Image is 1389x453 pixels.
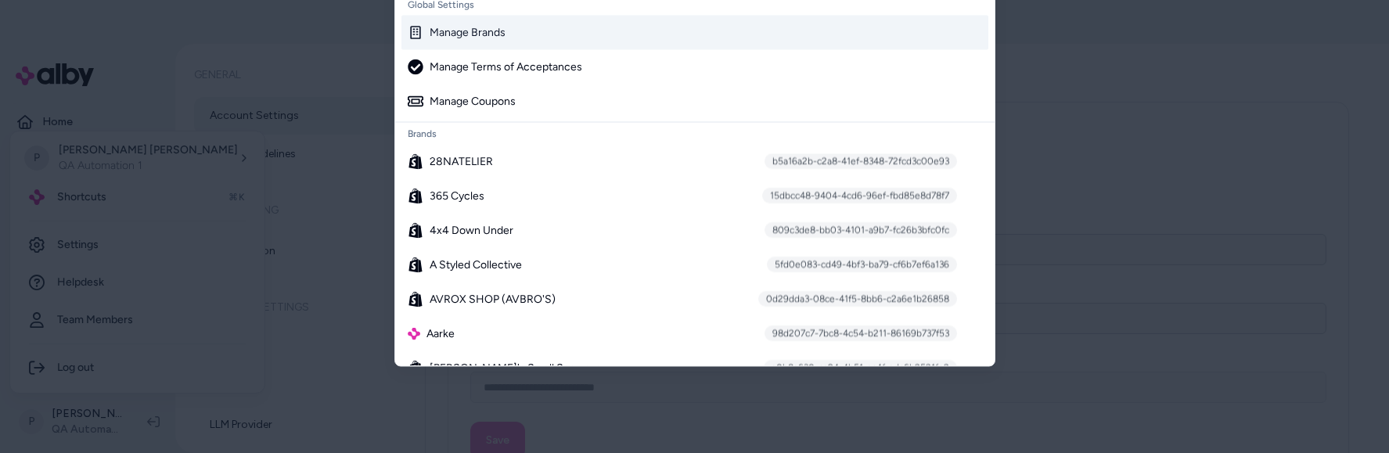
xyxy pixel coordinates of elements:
[765,325,957,341] div: 98d207c7-7bc8-4c54-b211-86169b737f53
[764,360,957,376] div: a0b8a630-ca94-4b51-ac4f-adc6b2521fe2
[408,24,506,40] div: Manage Brands
[767,257,957,272] div: 5fd0e083-cd49-4bf3-ba79-cf6b7ef6a136
[758,291,957,307] div: 0d29dda3-08ce-41f5-8bb6-c2a6e1b26858
[430,291,556,307] span: AVROX SHOP (AVBRO'S)
[765,222,957,238] div: 809c3de8-bb03-4101-a9b7-fc26b3bfc0fc
[430,153,493,169] span: 28NATELIER
[430,188,484,203] span: 365 Cycles
[430,257,522,272] span: A Styled Collective
[426,325,455,341] span: Aarke
[401,122,988,144] div: Brands
[765,153,957,169] div: b5a16a2b-c2a8-41ef-8348-72fcd3c00e93
[762,188,957,203] div: 15dbcc48-9404-4cd6-96ef-fbd85e8d78f7
[408,93,516,109] div: Manage Coupons
[430,222,513,238] span: 4x4 Down Under
[408,59,582,74] div: Manage Terms of Acceptances
[430,360,601,376] span: [PERSON_NAME]'s Swell Segways
[408,327,420,340] img: alby Logo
